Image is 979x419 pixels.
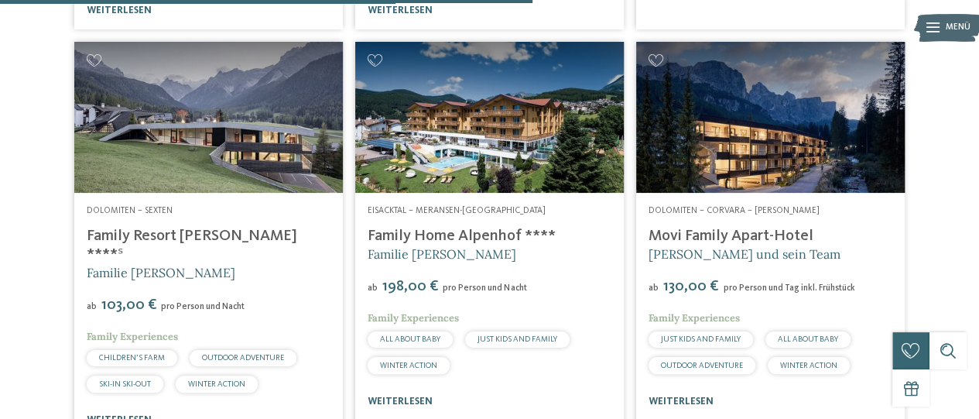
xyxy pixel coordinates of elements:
span: WINTER ACTION [188,380,245,388]
span: Familie [PERSON_NAME] [87,265,235,280]
a: Movi Family Apart-Hotel [649,228,813,244]
span: WINTER ACTION [780,362,837,369]
span: ALL ABOUT BABY [778,335,838,343]
img: Family Resort Rainer ****ˢ [74,42,343,193]
span: pro Person und Tag inkl. Frühstück [723,283,854,293]
span: SKI-IN SKI-OUT [99,380,151,388]
span: ab [87,302,97,311]
span: pro Person und Nacht [443,283,526,293]
span: OUTDOOR ADVENTURE [202,354,284,362]
span: 130,00 € [660,279,721,294]
span: Dolomiten – Corvara – [PERSON_NAME] [649,206,820,215]
span: ab [649,283,659,293]
span: OUTDOOR ADVENTURE [661,362,743,369]
a: Familienhotels gesucht? Hier findet ihr die besten! [74,42,343,193]
span: JUST KIDS AND FAMILY [478,335,557,343]
a: weiterlesen [368,5,433,15]
img: Family Home Alpenhof **** [355,42,624,193]
img: Familienhotels gesucht? Hier findet ihr die besten! [636,42,905,193]
a: Familienhotels gesucht? Hier findet ihr die besten! [355,42,624,193]
span: CHILDREN’S FARM [99,354,165,362]
span: 198,00 € [379,279,441,294]
span: JUST KIDS AND FAMILY [661,335,741,343]
span: pro Person und Nacht [161,302,245,311]
span: WINTER ACTION [380,362,437,369]
span: Family Experiences [87,330,178,343]
a: Family Resort [PERSON_NAME] ****ˢ [87,228,297,263]
span: [PERSON_NAME] und sein Team [649,246,840,262]
span: Dolomiten – Sexten [87,206,173,215]
span: Eisacktal – Meransen-[GEOGRAPHIC_DATA] [368,206,546,215]
span: Familie [PERSON_NAME] [368,246,516,262]
a: weiterlesen [368,397,433,407]
a: Family Home Alpenhof **** [368,228,556,244]
span: ALL ABOUT BABY [380,335,440,343]
span: Family Experiences [368,311,459,325]
a: weiterlesen [649,397,714,407]
span: Family Experiences [649,311,740,325]
a: weiterlesen [87,5,152,15]
span: 103,00 € [98,297,159,313]
span: ab [368,283,378,293]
